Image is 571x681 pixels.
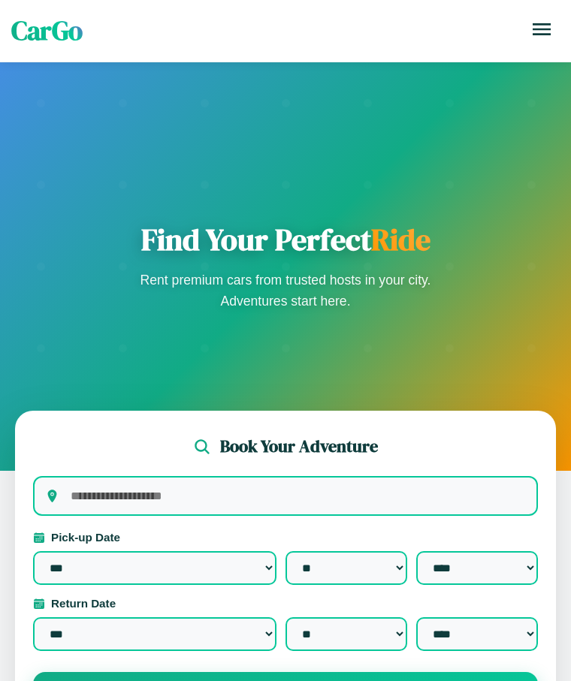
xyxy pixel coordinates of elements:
h1: Find Your Perfect [135,221,436,258]
h2: Book Your Adventure [220,435,378,458]
p: Rent premium cars from trusted hosts in your city. Adventures start here. [135,270,436,312]
label: Return Date [33,597,538,610]
span: Ride [371,219,431,260]
span: CarGo [11,13,83,49]
label: Pick-up Date [33,531,538,544]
